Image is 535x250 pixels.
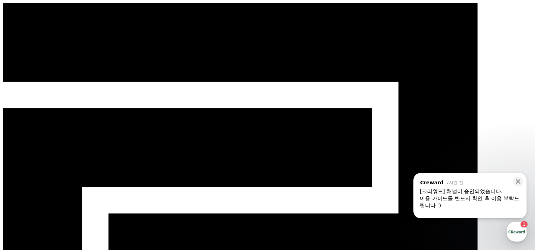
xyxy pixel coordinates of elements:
a: 설정 [91,191,136,209]
span: 설정 [109,202,118,208]
span: 1 [72,191,74,197]
a: 홈 [2,191,47,209]
a: 1대화 [47,191,91,209]
span: 대화 [65,202,73,208]
span: 홈 [22,202,27,208]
